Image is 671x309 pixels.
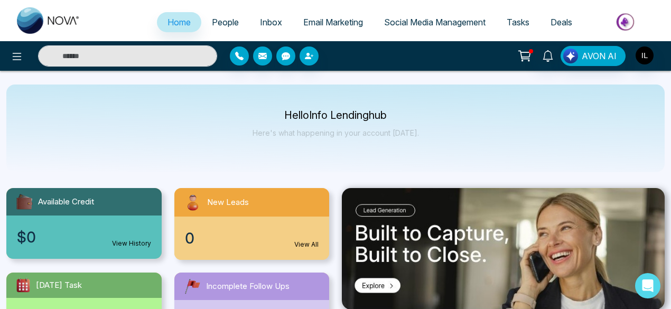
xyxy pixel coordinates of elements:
span: Inbox [260,17,282,27]
span: Available Credit [38,196,94,208]
img: availableCredit.svg [15,192,34,211]
p: Hello Info Lendinghub [253,111,419,120]
img: Lead Flow [563,49,578,63]
span: [DATE] Task [36,279,82,292]
span: Deals [551,17,572,27]
a: People [201,12,249,32]
a: New Leads0View All [168,188,336,260]
img: User Avatar [636,46,654,64]
span: Home [167,17,191,27]
a: View History [112,239,151,248]
span: People [212,17,239,27]
a: Home [157,12,201,32]
a: Social Media Management [374,12,496,32]
span: Email Marketing [303,17,363,27]
a: View All [294,240,319,249]
div: Open Intercom Messenger [635,273,660,298]
img: todayTask.svg [15,277,32,294]
a: Inbox [249,12,293,32]
span: AVON AI [582,50,617,62]
a: Deals [540,12,583,32]
span: Tasks [507,17,529,27]
span: Social Media Management [384,17,486,27]
img: followUps.svg [183,277,202,296]
button: AVON AI [561,46,626,66]
span: New Leads [207,196,249,209]
span: Incomplete Follow Ups [206,280,290,293]
span: 0 [185,227,194,249]
img: Market-place.gif [588,10,665,34]
img: newLeads.svg [183,192,203,212]
a: Tasks [496,12,540,32]
p: Here's what happening in your account [DATE]. [253,128,419,137]
a: Email Marketing [293,12,374,32]
span: $0 [17,226,36,248]
img: Nova CRM Logo [17,7,80,34]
